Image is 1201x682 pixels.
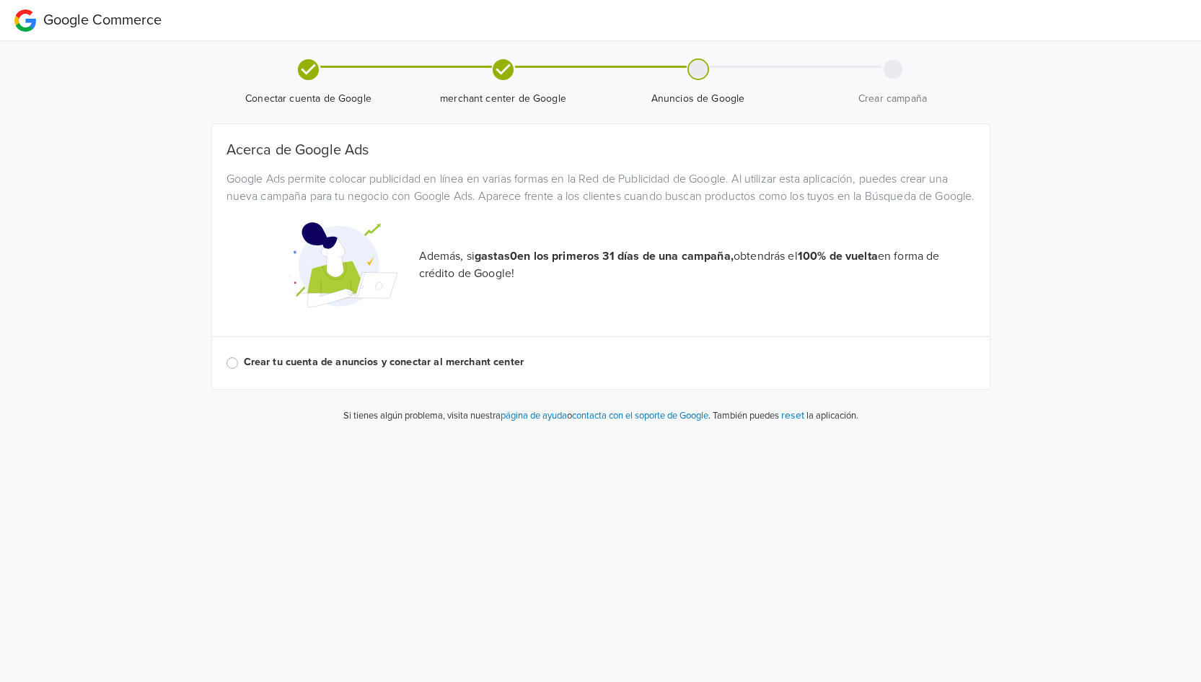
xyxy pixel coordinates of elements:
[798,249,878,263] strong: 100% de vuelta
[607,92,790,106] span: Anuncios de Google
[572,410,708,421] a: contacta con el soporte de Google
[343,409,711,424] p: Si tienes algún problema, visita nuestra o .
[244,354,975,370] label: Crear tu cuenta de anuncios y conectar al merchant center
[475,249,734,263] strong: gastas 0 en los primeros 31 días de una campaña,
[412,92,595,106] span: merchant center de Google
[226,141,975,159] h5: Acerca de Google Ads
[43,12,162,29] span: Google Commerce
[289,211,397,319] img: Google Promotional Codes
[781,407,804,424] button: reset
[216,170,986,205] div: Google Ads permite colocar publicidad en línea en varias formas en la Red de Publicidad de Google...
[217,92,400,106] span: Conectar cuenta de Google
[801,92,985,106] span: Crear campaña
[501,410,567,421] a: página de ayuda
[711,407,858,424] p: También puedes la aplicación.
[419,248,975,282] p: Además, si obtendrás el en forma de crédito de Google!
